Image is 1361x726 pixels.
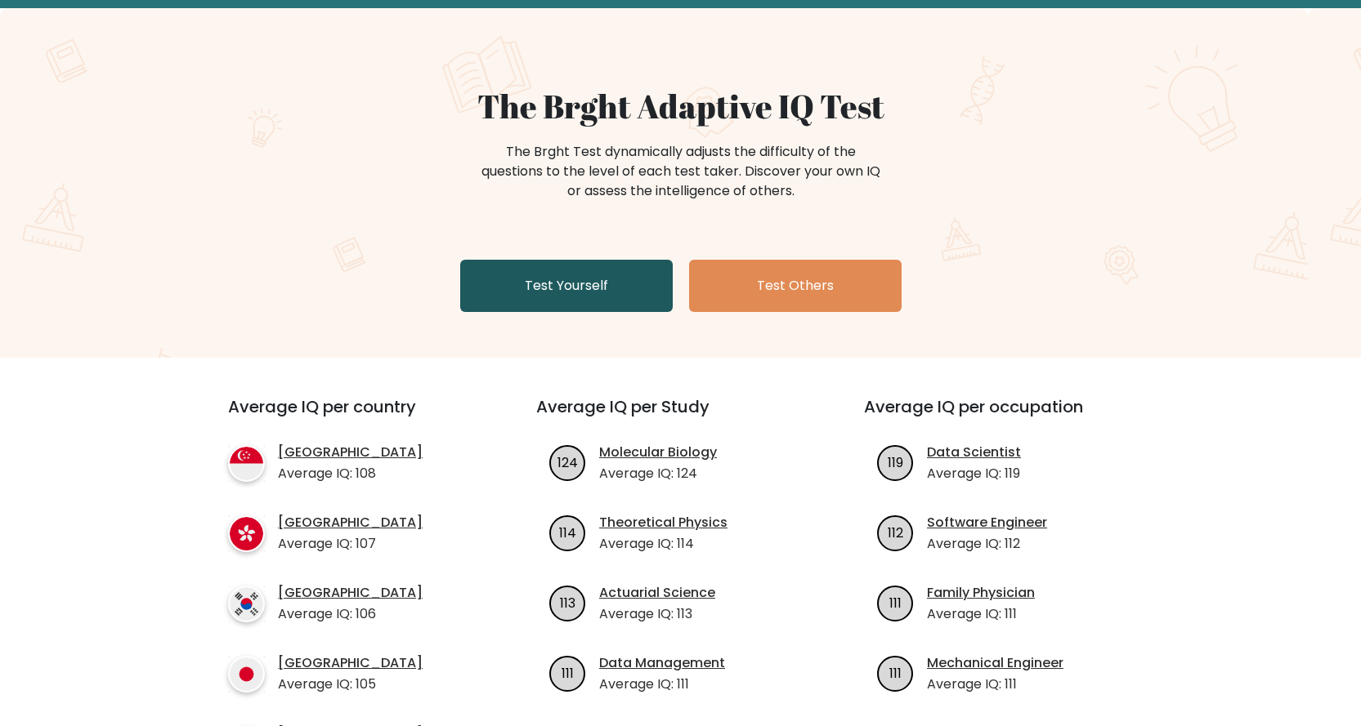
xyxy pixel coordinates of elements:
p: Average IQ: 111 [927,604,1035,624]
p: Average IQ: 105 [278,675,423,694]
p: Average IQ: 124 [599,464,717,483]
a: Test Yourself [460,260,673,312]
p: Average IQ: 111 [599,675,725,694]
a: Data Scientist [927,443,1021,462]
div: The Brght Test dynamically adjusts the difficulty of the questions to the level of each test take... [477,142,885,201]
a: [GEOGRAPHIC_DATA] [278,443,423,462]
text: 112 [888,523,903,541]
h3: Average IQ per country [228,397,477,436]
a: [GEOGRAPHIC_DATA] [278,653,423,673]
text: 114 [559,523,576,541]
text: 111 [889,663,902,682]
h3: Average IQ per occupation [864,397,1153,436]
p: Average IQ: 108 [278,464,423,483]
img: country [228,656,265,693]
p: Average IQ: 114 [599,534,728,554]
a: Theoretical Physics [599,513,728,532]
a: Family Physician [927,583,1035,603]
text: 119 [888,452,903,471]
a: [GEOGRAPHIC_DATA] [278,583,423,603]
a: Software Engineer [927,513,1047,532]
p: Average IQ: 113 [599,604,715,624]
p: Average IQ: 112 [927,534,1047,554]
p: Average IQ: 107 [278,534,423,554]
text: 111 [562,663,574,682]
a: Mechanical Engineer [927,653,1063,673]
img: country [228,445,265,482]
h1: The Brght Adaptive IQ Test [282,87,1080,126]
text: 111 [889,593,902,612]
text: 124 [557,452,578,471]
a: Data Management [599,653,725,673]
a: Actuarial Science [599,583,715,603]
a: [GEOGRAPHIC_DATA] [278,513,423,532]
p: Average IQ: 111 [927,675,1063,694]
img: country [228,586,265,622]
a: Test Others [689,260,902,312]
h3: Average IQ per Study [536,397,825,436]
p: Average IQ: 119 [927,464,1021,483]
p: Average IQ: 106 [278,604,423,624]
text: 113 [560,593,575,612]
img: country [228,515,265,552]
a: Molecular Biology [599,443,717,462]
